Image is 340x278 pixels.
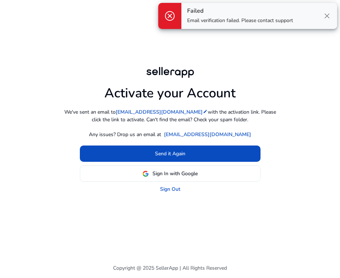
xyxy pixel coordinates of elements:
[104,80,236,101] h1: Activate your Account
[116,108,208,116] a: [EMAIL_ADDRESS][DOMAIN_NAME]
[80,146,261,162] button: Send it Again
[142,170,149,177] img: google-logo.svg
[164,131,251,138] a: [EMAIL_ADDRESS][DOMAIN_NAME]
[152,170,198,177] span: Sign In with Google
[160,185,180,193] a: Sign Out
[187,17,293,24] p: Email verification failed. Please contact support
[164,10,176,22] span: cancel
[80,165,261,182] button: Sign In with Google
[155,150,185,157] span: Send it Again
[62,108,279,123] p: We've sent an email to with the activation link. Please click the link to activate. Can't find th...
[187,8,293,14] h4: Failed
[89,131,161,138] p: Any issues? Drop us an email at
[203,109,208,114] mat-icon: edit
[323,12,331,20] span: close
